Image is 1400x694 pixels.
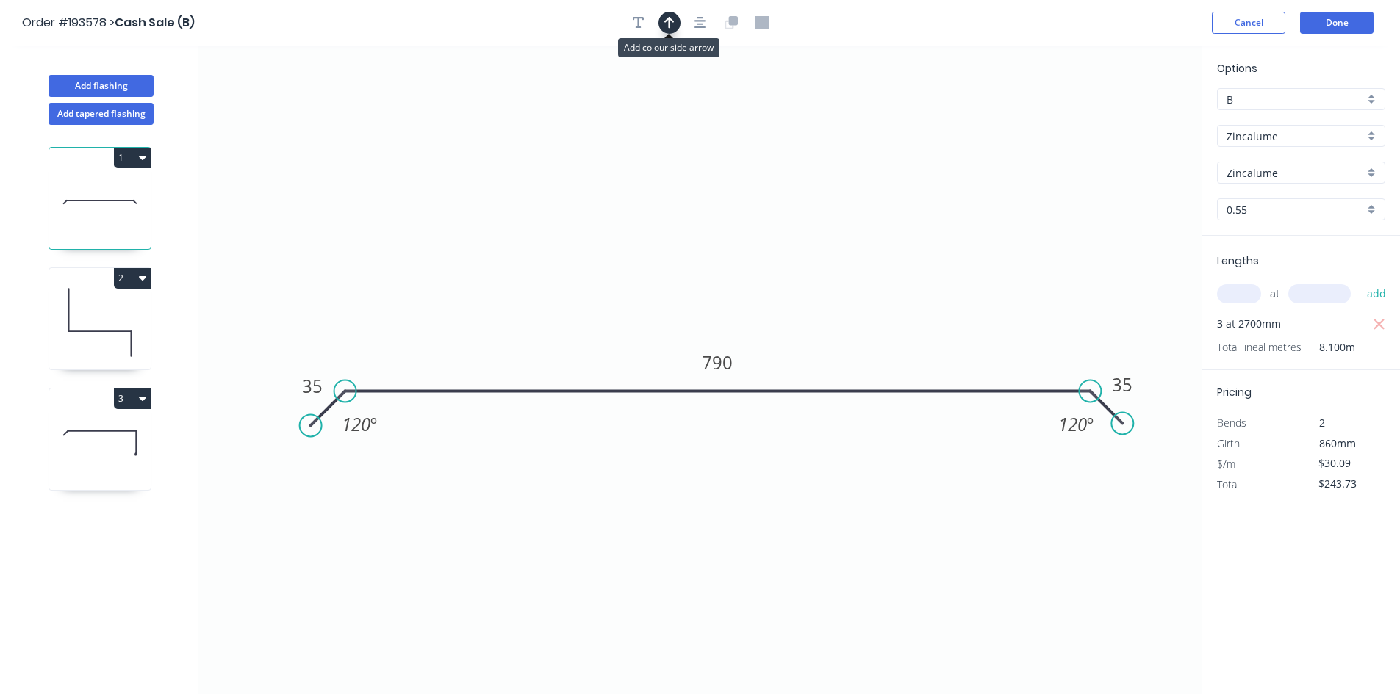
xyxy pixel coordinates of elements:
button: Add flashing [49,75,154,97]
span: Pricing [1217,385,1252,400]
tspan: º [370,412,377,436]
tspan: 120 [342,412,370,436]
button: 1 [114,148,151,168]
span: Options [1217,61,1257,76]
tspan: 35 [1112,372,1132,397]
button: 3 [114,388,151,409]
span: Total lineal metres [1217,337,1302,358]
button: Add tapered flashing [49,103,154,125]
span: 3 at 2700mm [1217,314,1281,334]
span: Bends [1217,416,1246,430]
button: 2 [114,268,151,289]
input: Thickness [1227,202,1364,217]
tspan: º [1087,412,1094,436]
tspan: 120 [1058,412,1087,436]
button: Done [1300,12,1374,34]
span: at [1270,283,1279,304]
span: 860mm [1319,436,1356,450]
span: 8.100m [1302,337,1355,358]
tspan: 790 [702,350,733,375]
span: Cash Sale (B) [115,14,195,31]
svg: 0 [198,46,1202,694]
div: Add colour side arrow [618,38,719,57]
span: Order #193578 > [22,14,115,31]
button: add [1360,281,1394,306]
tspan: 35 [302,374,323,398]
span: Total [1217,477,1239,491]
input: Colour [1227,165,1364,181]
button: Cancel [1212,12,1285,34]
input: Material [1227,129,1364,144]
span: Lengths [1217,253,1259,268]
span: 2 [1319,416,1325,430]
input: Price level [1227,92,1364,107]
span: $/m [1217,457,1235,471]
span: Girth [1217,436,1240,450]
